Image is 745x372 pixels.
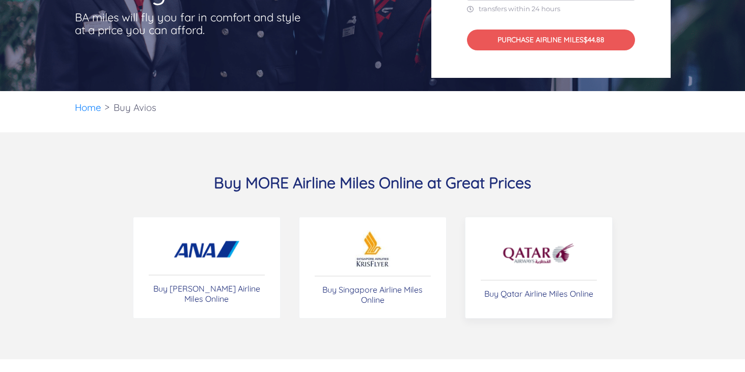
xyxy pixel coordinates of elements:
h3: Buy MORE Airline Miles Online at Great Prices [75,173,671,192]
span: $44.88 [584,35,604,44]
p: Buy Qatar Airline Miles Online [484,289,593,299]
a: Buy [PERSON_NAME] Airline Miles Online [133,217,281,319]
p: Buy Singapore Airline Miles Online [315,284,431,305]
img: Buy British Airways airline miles online [355,230,390,268]
li: Buy Avios [108,91,161,124]
img: Buy Qatr miles online [502,236,575,272]
a: Buy Singapore Airline Miles Online [299,217,447,319]
p: BA miles will fly you far in comfort and style at a price you can afford. [75,11,304,37]
button: PURCHASE AIRLINE MILES$44.88 [467,30,635,50]
a: Home [75,101,101,113]
img: Buy ANA miles online [171,231,242,267]
p: transfers within 24 hours [467,5,635,13]
a: Buy Qatar Airline Miles Online [465,217,613,319]
p: Buy [PERSON_NAME] Airline Miles Online [149,283,265,304]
